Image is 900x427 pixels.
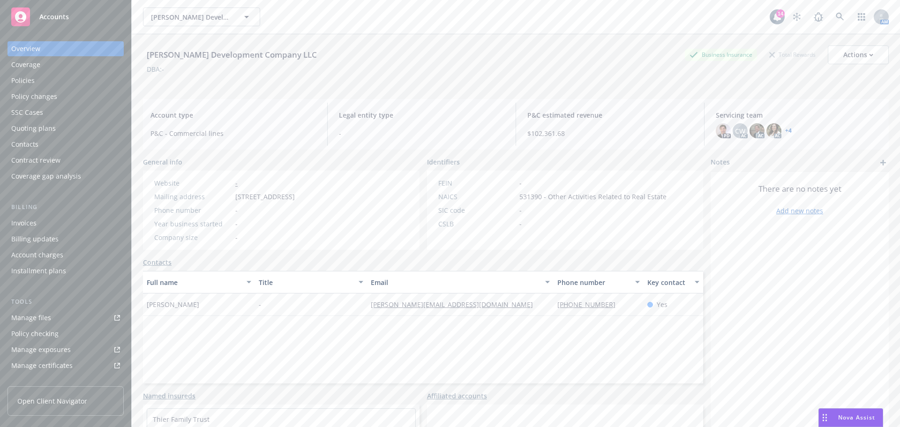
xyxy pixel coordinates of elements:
div: Billing updates [11,232,59,247]
span: Accounts [39,13,69,21]
span: - [235,232,238,242]
span: Nova Assist [838,413,875,421]
span: - [259,300,261,309]
div: Manage certificates [11,358,73,373]
div: Actions [843,46,873,64]
a: Policy checking [7,326,124,341]
span: Account type [150,110,316,120]
span: Notes [711,157,730,168]
a: Add new notes [776,206,823,216]
div: Key contact [647,277,689,287]
a: Coverage gap analysis [7,169,124,184]
img: photo [766,123,781,138]
div: Tools [7,297,124,307]
a: Manage files [7,310,124,325]
div: DBA: - [147,64,164,74]
div: Full name [147,277,241,287]
a: Contacts [143,257,172,267]
a: [PERSON_NAME][EMAIL_ADDRESS][DOMAIN_NAME] [371,300,540,309]
div: Policy checking [11,326,59,341]
a: Contract review [7,153,124,168]
div: Account charges [11,247,63,262]
a: Search [831,7,849,26]
a: Affiliated accounts [427,391,487,401]
a: Manage claims [7,374,124,389]
div: Billing [7,202,124,212]
div: Website [154,178,232,188]
span: P&C estimated revenue [527,110,693,120]
span: [PERSON_NAME] [147,300,199,309]
div: Mailing address [154,192,232,202]
span: [PERSON_NAME] Development Company LLC [151,12,232,22]
div: Phone number [154,205,232,215]
button: Email [367,271,554,293]
div: Contacts [11,137,38,152]
a: Named insureds [143,391,195,401]
span: - [519,178,522,188]
div: Drag to move [819,409,831,427]
a: Coverage [7,57,124,72]
button: Key contact [644,271,703,293]
img: photo [716,123,731,138]
img: photo [750,123,765,138]
span: - [339,128,504,138]
div: Contract review [11,153,60,168]
button: Title [255,271,367,293]
button: Phone number [554,271,643,293]
span: CW [735,126,745,136]
a: [PHONE_NUMBER] [557,300,623,309]
div: NAICS [438,192,516,202]
span: $102,361.68 [527,128,693,138]
div: Invoices [11,216,37,231]
span: Servicing team [716,110,881,120]
div: CSLB [438,219,516,229]
div: Policy changes [11,89,57,104]
div: Company size [154,232,232,242]
div: Email [371,277,540,287]
button: [PERSON_NAME] Development Company LLC [143,7,260,26]
div: Phone number [557,277,629,287]
a: SSC Cases [7,105,124,120]
a: Thier Family Trust [153,415,210,424]
a: Quoting plans [7,121,124,136]
div: Policies [11,73,35,88]
button: Full name [143,271,255,293]
span: [STREET_ADDRESS] [235,192,295,202]
div: [PERSON_NAME] Development Company LLC [143,49,321,61]
a: Account charges [7,247,124,262]
span: - [235,205,238,215]
div: Total Rewards [765,49,820,60]
span: General info [143,157,182,167]
a: Invoices [7,216,124,231]
button: Nova Assist [818,408,883,427]
span: 531390 - Other Activities Related to Real Estate [519,192,667,202]
a: Manage exposures [7,342,124,357]
div: Coverage gap analysis [11,169,81,184]
div: Manage files [11,310,51,325]
span: - [519,219,522,229]
span: - [235,219,238,229]
span: P&C - Commercial lines [150,128,316,138]
a: Report a Bug [809,7,828,26]
span: Identifiers [427,157,460,167]
div: Installment plans [11,263,66,278]
span: Open Client Navigator [17,396,87,406]
span: Yes [657,300,667,309]
a: Billing updates [7,232,124,247]
a: Policy changes [7,89,124,104]
a: Overview [7,41,124,56]
a: - [235,179,238,187]
a: Policies [7,73,124,88]
span: Legal entity type [339,110,504,120]
a: +4 [785,128,792,134]
a: Switch app [852,7,871,26]
div: 14 [776,9,785,18]
div: Quoting plans [11,121,56,136]
div: Manage exposures [11,342,71,357]
div: Year business started [154,219,232,229]
div: Title [259,277,353,287]
a: Manage certificates [7,358,124,373]
div: Coverage [11,57,40,72]
div: SSC Cases [11,105,43,120]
